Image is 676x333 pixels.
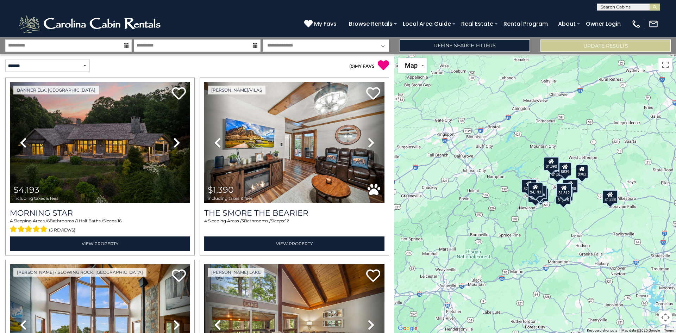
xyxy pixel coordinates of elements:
span: 12 [285,218,289,223]
span: 0 [351,63,353,69]
span: 3 [242,218,244,223]
a: Add to favorites [172,86,186,101]
a: View Property [204,236,384,251]
span: 4 [204,218,207,223]
a: Banner Elk, [GEOGRAPHIC_DATA] [13,86,99,94]
div: $1,830 [563,179,578,193]
a: Real Estate [458,18,497,30]
img: phone-regular-white.png [631,19,641,29]
a: [PERSON_NAME] Lake [208,268,264,277]
span: 16 [118,218,121,223]
div: Sleeping Areas / Bathrooms / Sleeps: [204,218,384,235]
span: including taxes & fees [208,196,253,201]
div: $4,193 [528,183,543,197]
div: $902 [576,164,588,178]
span: $4,193 [13,185,39,195]
span: Map data ©2025 Google [621,328,660,332]
img: Google [396,324,419,333]
button: Map camera controls [658,310,672,325]
span: 4 [10,218,13,223]
button: Change map style [398,58,427,73]
button: Keyboard shortcuts [587,328,617,333]
button: Update Results [540,39,671,52]
a: Add to favorites [366,86,380,101]
span: My Favs [314,19,337,28]
span: 1 Half Baths / [76,218,103,223]
div: $1,536 [532,185,547,199]
div: $1,390 [544,157,559,171]
a: [PERSON_NAME]/Vilas [208,86,265,94]
a: Local Area Guide [399,18,455,30]
div: $1,053 [550,165,565,179]
a: Open this area in Google Maps (opens a new window) [396,324,419,333]
img: thumbnail_169201101.jpeg [204,82,384,203]
a: View Property [10,236,190,251]
a: About [555,18,579,30]
a: Owner Login [582,18,624,30]
a: Refine Search Filters [400,39,530,52]
div: $1,312 [556,183,572,197]
span: including taxes & fees [13,196,58,201]
div: $839 [559,162,571,176]
div: $1,338 [602,190,618,204]
a: Browse Rentals [345,18,396,30]
a: (0)MY FAVS [349,63,375,69]
div: Sleeping Areas / Bathrooms / Sleeps: [10,218,190,235]
div: $2,034 [521,179,537,193]
a: [PERSON_NAME] / Blowing Rock, [GEOGRAPHIC_DATA] [13,268,146,277]
span: $1,390 [208,185,234,195]
a: Add to favorites [172,269,186,284]
span: ( ) [349,63,355,69]
div: $1,025 [556,190,571,204]
a: Rental Program [500,18,551,30]
img: mail-regular-white.png [649,19,658,29]
span: (5 reviews) [49,226,75,235]
span: 6 [47,218,50,223]
span: Map [405,62,418,69]
a: The Smore The Bearier [204,208,384,218]
div: $2,749 [528,189,543,203]
a: Terms (opens in new tab) [664,328,674,332]
img: White-1-2.png [18,13,164,35]
img: thumbnail_163276265.jpeg [10,82,190,203]
button: Toggle fullscreen view [658,58,672,72]
a: My Favs [304,19,338,29]
a: Add to favorites [366,269,380,284]
a: Morning Star [10,208,190,218]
